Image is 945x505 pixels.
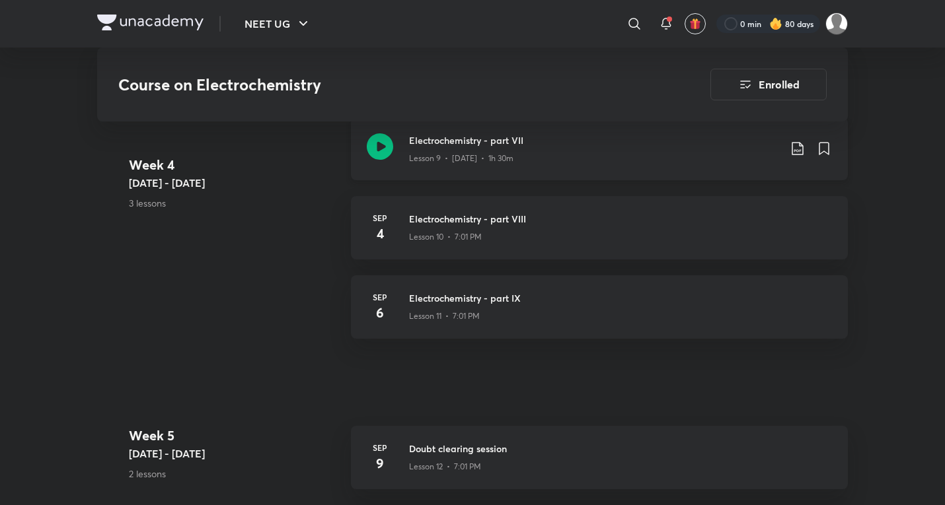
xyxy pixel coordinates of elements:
img: Kushagra Singh [825,13,848,35]
h4: 6 [367,303,393,323]
a: Sep6Electrochemistry - part IXLesson 11 • 7:01 PM [351,275,848,354]
h3: Doubt clearing session [409,442,832,455]
a: Sep4Electrochemistry - part VIIILesson 10 • 7:01 PM [351,196,848,275]
h4: 4 [367,224,393,244]
h6: Sep [367,212,393,224]
p: Lesson 10 • 7:01 PM [409,231,482,243]
button: avatar [685,13,706,34]
button: NEET UG [237,11,319,37]
p: Lesson 9 • [DATE] • 1h 30m [409,152,513,164]
h6: Sep [367,291,393,303]
p: 3 lessons [129,196,340,210]
a: Electrochemistry - part VIILesson 9 • [DATE] • 1h 30m [351,118,848,196]
button: Enrolled [710,69,827,100]
a: Company Logo [97,15,204,34]
h3: Electrochemistry - part VIII [409,212,832,226]
h4: Week 4 [129,155,340,175]
h6: Sep [367,442,393,454]
p: Lesson 12 • 7:01 PM [409,461,481,473]
p: Lesson 11 • 7:01 PM [409,310,480,322]
h4: 9 [367,454,393,473]
h4: Week 5 [129,426,340,446]
h3: Electrochemistry - part VII [409,133,779,147]
p: 2 lessons [129,467,340,481]
h3: Electrochemistry - part IX [409,291,832,305]
h5: [DATE] - [DATE] [129,175,340,191]
a: Sep9Doubt clearing sessionLesson 12 • 7:01 PM [351,426,848,505]
h3: Course on Electrochemistry [118,75,636,94]
img: avatar [689,18,701,30]
h5: [DATE] - [DATE] [129,446,340,461]
img: Company Logo [97,15,204,30]
img: streak [769,17,782,30]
